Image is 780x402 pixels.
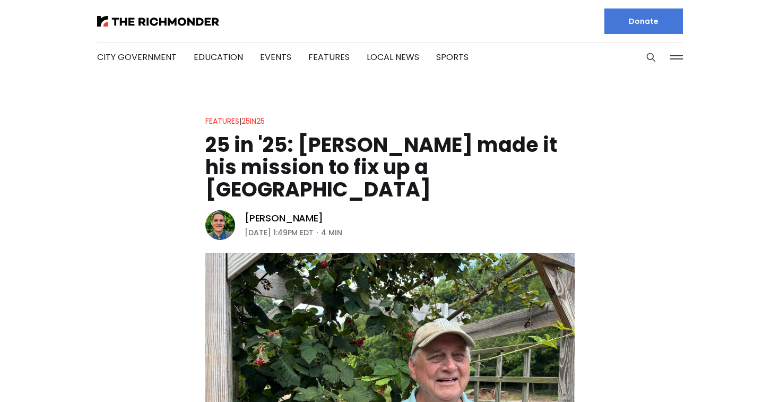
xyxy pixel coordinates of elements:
[241,116,265,126] a: 25in25
[205,115,265,127] div: |
[260,51,291,63] a: Events
[97,51,177,63] a: City Government
[245,226,314,239] time: [DATE] 1:49PM EDT
[308,51,350,63] a: Features
[205,116,239,126] a: Features
[97,16,219,27] img: The Richmonder
[367,51,419,63] a: Local News
[205,134,575,201] h1: 25 in '25: [PERSON_NAME] made it his mission to fix up a [GEOGRAPHIC_DATA]
[194,51,243,63] a: Education
[604,8,683,34] a: Donate
[690,350,780,402] iframe: portal-trigger
[321,226,342,239] span: 4 min
[245,212,323,225] a: [PERSON_NAME]
[205,210,235,240] img: Graham Moomaw
[436,51,469,63] a: Sports
[643,49,659,65] button: Search this site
